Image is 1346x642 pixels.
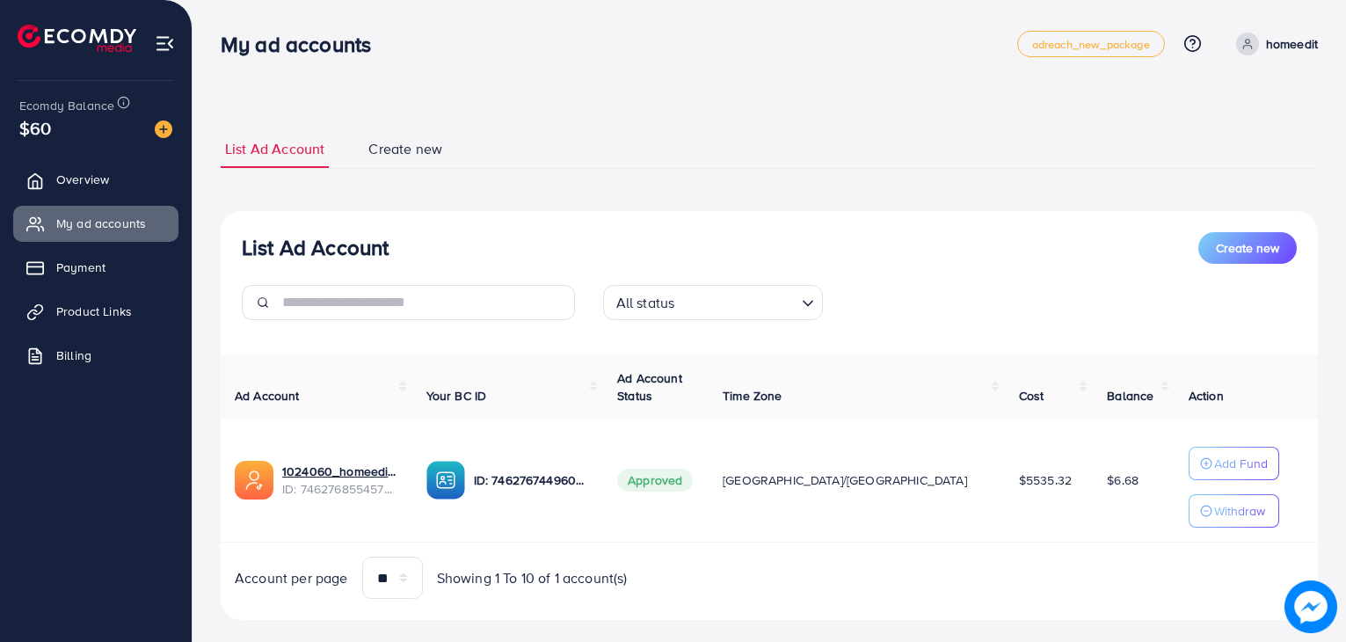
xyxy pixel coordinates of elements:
[56,215,146,232] span: My ad accounts
[426,461,465,500] img: ic-ba-acc.ded83a64.svg
[426,387,487,405] span: Your BC ID
[225,139,324,159] span: List Ad Account
[19,97,114,114] span: Ecomdy Balance
[1019,471,1072,489] span: $5535.32
[617,369,682,405] span: Ad Account Status
[1266,33,1318,55] p: homeedit
[723,471,967,489] span: [GEOGRAPHIC_DATA]/[GEOGRAPHIC_DATA]
[235,387,300,405] span: Ad Account
[56,171,109,188] span: Overview
[235,461,273,500] img: ic-ads-acc.e4c84228.svg
[56,347,91,364] span: Billing
[680,287,794,316] input: Search for option
[1285,581,1336,632] img: image
[13,294,178,329] a: Product Links
[282,480,398,498] span: ID: 7462768554572742672
[1198,232,1297,264] button: Create new
[1107,387,1153,405] span: Balance
[437,568,628,588] span: Showing 1 To 10 of 1 account(s)
[723,387,782,405] span: Time Zone
[1189,447,1279,480] button: Add Fund
[13,338,178,373] a: Billing
[613,290,679,316] span: All status
[1107,471,1139,489] span: $6.68
[603,285,823,320] div: Search for option
[474,470,590,491] p: ID: 7462767449604177937
[1214,500,1265,522] p: Withdraw
[282,463,398,499] div: <span class='underline'>1024060_homeedit7_1737561213516</span></br>7462768554572742672
[1017,31,1165,57] a: adreach_new_package
[1214,453,1268,474] p: Add Fund
[1032,39,1150,50] span: adreach_new_package
[18,25,136,52] img: logo
[617,469,693,492] span: Approved
[221,32,385,57] h3: My ad accounts
[242,235,389,260] h3: List Ad Account
[13,162,178,197] a: Overview
[155,120,172,138] img: image
[1189,387,1224,405] span: Action
[1189,494,1279,528] button: Withdraw
[56,303,132,320] span: Product Links
[1019,387,1044,405] span: Cost
[368,139,442,159] span: Create new
[13,206,178,241] a: My ad accounts
[1229,33,1318,55] a: homeedit
[1216,239,1279,257] span: Create new
[19,115,51,141] span: $60
[155,33,175,54] img: menu
[235,568,348,588] span: Account per page
[56,259,105,276] span: Payment
[282,463,398,480] a: 1024060_homeedit7_1737561213516
[13,250,178,285] a: Payment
